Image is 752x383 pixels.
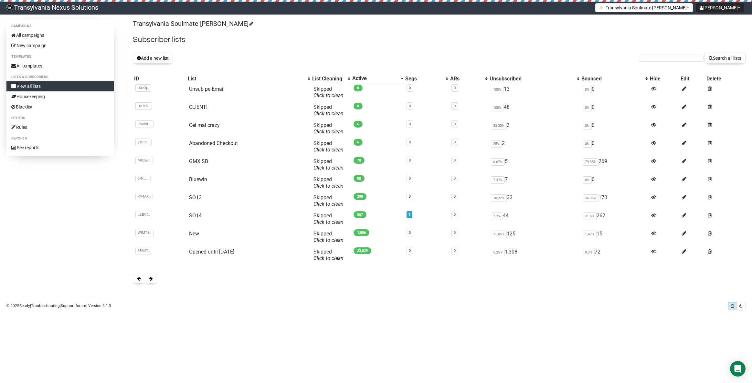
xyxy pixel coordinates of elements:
[488,101,580,119] td: 48
[19,304,30,308] a: Sendy
[313,231,344,243] span: Skipped
[649,74,679,83] th: Hide: No sort applied, sorting is disabled
[135,175,151,182] span: 6fNEI..
[454,140,456,144] a: 0
[352,75,397,82] div: Active
[135,229,154,236] span: WlMT8..
[189,104,207,110] a: CLIENTI
[189,249,234,255] a: Opened until [DATE]
[488,83,580,101] td: 13
[583,158,598,166] span: 79.35%
[454,86,456,90] a: 0
[133,34,746,46] h2: Subscriber lists
[454,176,456,181] a: 0
[313,212,344,225] span: Skipped
[6,114,114,122] li: Others
[6,102,114,112] a: Blacklist
[491,212,503,220] span: 7.2%
[135,193,153,200] span: KV4AK..
[454,231,456,235] a: 0
[189,86,225,92] a: Unsub pe Email
[580,156,649,174] td: 269
[6,30,114,40] a: All campaigns
[189,231,199,237] a: New
[133,74,186,83] th: ID: No sort applied, sorting is disabled
[61,304,86,308] a: Support forum
[313,194,344,207] span: Skipped
[491,86,504,93] span: 100%
[354,121,363,128] span: 6
[313,255,344,261] a: Click to clean
[311,74,351,83] th: List Cleaning: No sort applied, activate to apply an ascending sort
[409,231,411,235] a: 0
[313,237,344,243] a: Click to clean
[313,129,344,135] a: Click to clean
[449,74,488,83] th: ARs: No sort applied, activate to apply an ascending sort
[580,246,649,264] td: 72
[679,74,705,83] th: Edit: No sort applied, sorting is disabled
[6,73,114,81] li: Lists & subscribers
[135,211,152,218] span: LZBQf..
[491,158,505,166] span: 6.67%
[6,81,114,91] a: View all lists
[450,76,482,82] div: ARs
[404,74,449,83] th: Segs: No sort applied, activate to apply an ascending sort
[488,210,580,228] td: 44
[313,92,344,98] a: Click to clean
[580,210,649,228] td: 262
[313,176,344,189] span: Skipped
[704,53,746,64] button: Search all lists
[6,91,114,102] a: Housekeeping
[696,3,744,12] button: [PERSON_NAME]
[409,249,411,253] a: 0
[313,165,344,171] a: Click to clean
[454,104,456,108] a: 0
[135,84,151,92] span: U3vOj..
[583,104,592,111] span: 0%
[491,140,502,148] span: 25%
[135,157,153,164] span: MUx67..
[6,61,114,71] a: All templates
[351,74,404,83] th: Active: Ascending sort applied, activate to apply a descending sort
[313,104,344,117] span: Skipped
[580,138,649,156] td: 0
[580,228,649,246] td: 15
[488,228,580,246] td: 125
[135,120,154,128] span: uMVoU..
[580,119,649,138] td: 0
[409,140,411,144] a: 0
[354,157,365,164] span: 70
[491,249,505,256] span: 5.25%
[135,139,152,146] span: 7zP89..
[454,194,456,199] a: 0
[488,174,580,192] td: 7
[6,135,114,142] li: Reports
[189,158,208,164] a: GMX SB
[580,192,649,210] td: 170
[313,219,344,225] a: Click to clean
[189,176,207,182] a: Bluewin
[6,22,114,30] li: Campaigns
[313,122,344,135] span: Skipped
[6,5,12,10] img: 586cc6b7d8bc403f0c61b981d947c989
[491,176,505,184] span: 7.37%
[583,176,592,184] span: 0%
[706,76,744,82] div: Delete
[595,3,693,12] button: Transylvania Soulmate [PERSON_NAME]
[6,302,111,309] p: © 2025 | | | Version 6.1.3
[31,304,60,308] a: Troubleshooting
[313,86,344,98] span: Skipped
[490,76,574,82] div: Unsubscribed
[488,74,580,83] th: Unsubscribed: No sort applied, activate to apply an ascending sort
[313,183,344,189] a: Click to clean
[583,212,597,220] span: 31.6%
[189,194,202,201] a: SO13
[188,76,304,82] div: List
[488,119,580,138] td: 3
[354,175,365,182] span: 88
[189,140,238,146] a: Abandoned Checkout
[354,85,363,91] span: 0
[583,122,592,129] span: 0%
[488,138,580,156] td: 2
[133,53,173,64] button: Add a new list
